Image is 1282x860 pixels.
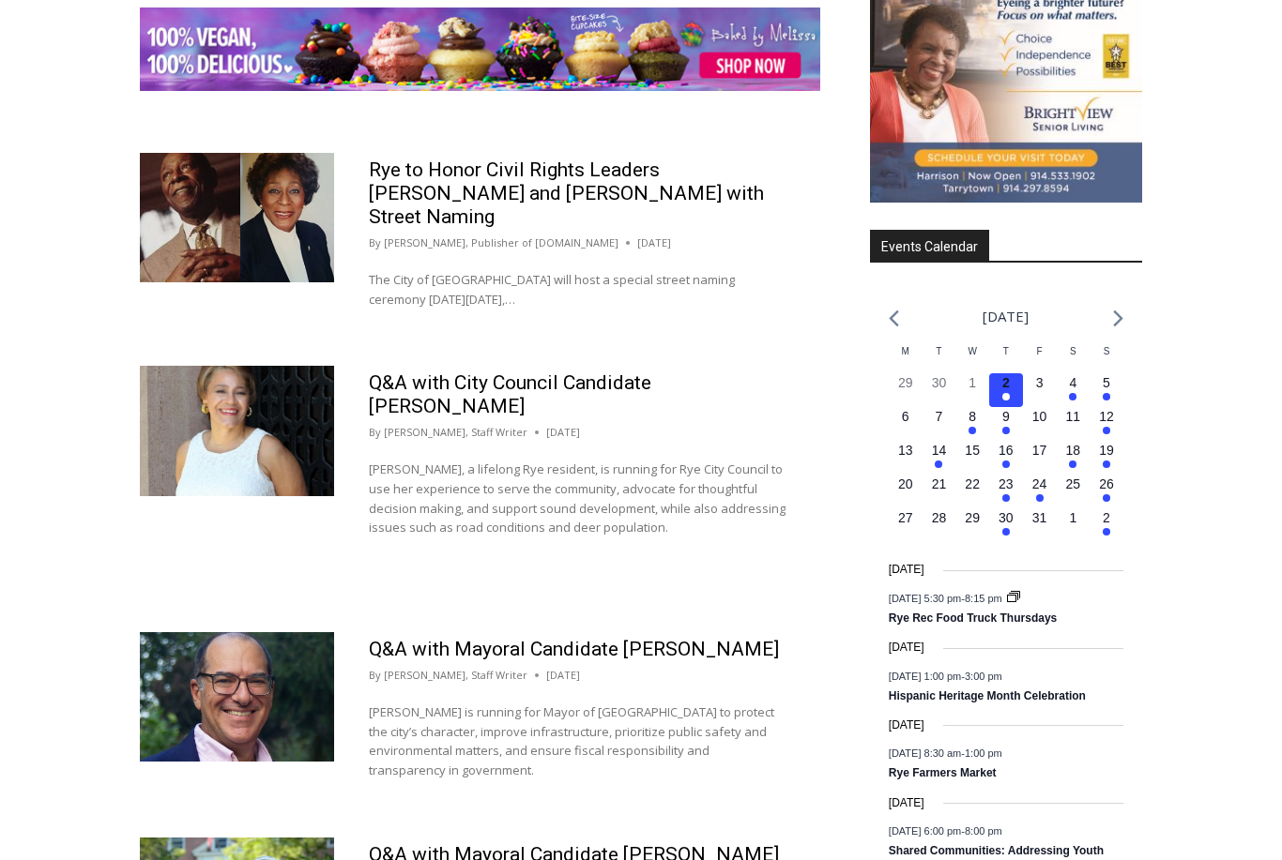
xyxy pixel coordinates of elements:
[369,667,381,684] span: By
[369,424,381,441] span: By
[965,510,980,525] time: 29
[546,424,580,441] time: [DATE]
[637,234,671,251] time: [DATE]
[1056,344,1090,373] div: Saturday
[889,689,1086,704] a: Hispanic Heritage Month Celebration
[1032,510,1047,525] time: 31
[1099,476,1114,491] time: 26
[140,632,334,762] img: (PHOTO: Mayoral candidate Josh Nathan. Contributed.)
[955,441,989,475] button: 15
[889,592,1005,603] time: -
[889,407,923,441] button: 6
[898,476,913,491] time: 20
[1103,510,1110,525] time: 2
[369,234,381,251] span: By
[451,182,909,234] a: Intern @ [DOMAIN_NAME]
[889,717,924,734] time: [DATE]
[889,309,899,327] a: Previous month
[889,561,924,579] time: [DATE]
[870,230,989,262] h2: Events Calendar
[384,235,618,249] a: [PERSON_NAME], Publisher of [DOMAIN_NAME]
[889,825,1002,837] time: -
[1069,375,1076,390] time: 4
[1069,510,1076,525] time: 1
[1032,443,1047,458] time: 17
[889,747,1002,759] time: -
[898,510,913,525] time: 27
[1090,475,1123,508] button: 26 Has events
[923,441,956,475] button: 14 Has events
[369,638,779,660] a: Q&A with Mayoral Candidate [PERSON_NAME]
[219,158,227,177] div: 6
[1023,508,1057,542] button: 31
[889,441,923,475] button: 13
[196,158,205,177] div: 1
[369,371,651,417] a: Q&A with City Council Candidate [PERSON_NAME]
[1032,476,1047,491] time: 24
[965,476,980,491] time: 22
[1023,407,1057,441] button: 10
[1069,460,1076,468] em: Has events
[923,344,956,373] div: Tuesday
[1002,427,1010,434] em: Has events
[935,460,942,468] em: Has events
[932,375,947,390] time: 30
[999,443,1014,458] time: 16
[1103,427,1110,434] em: Has events
[889,670,1002,681] time: -
[1103,393,1110,400] em: Has events
[1056,373,1090,407] button: 4 Has events
[989,508,1023,542] button: 30 Has events
[1056,441,1090,475] button: 18 Has events
[1104,346,1110,356] span: S
[965,670,1002,681] span: 3:00 pm
[1090,407,1123,441] button: 12 Has events
[999,476,1014,491] time: 23
[955,475,989,508] button: 22
[989,373,1023,407] button: 2 Has events
[546,667,580,684] time: [DATE]
[1066,476,1081,491] time: 25
[1066,443,1081,458] time: 18
[936,409,943,424] time: 7
[955,373,989,407] button: 1
[1002,460,1010,468] em: Has events
[1099,443,1114,458] time: 19
[889,766,997,781] a: Rye Farmers Market
[932,510,947,525] time: 28
[1,187,271,234] a: [PERSON_NAME] Read Sanctuary Fall Fest: [DATE]
[1056,508,1090,542] button: 1
[965,825,1002,837] span: 8:00 pm
[923,508,956,542] button: 28
[1070,346,1076,356] span: S
[889,794,924,812] time: [DATE]
[1002,393,1010,400] em: Has events
[965,747,1002,759] span: 1:00 pm
[889,373,923,407] button: 29
[969,409,976,424] time: 8
[140,8,820,92] img: Baked by Melissa
[1002,528,1010,536] em: Has events
[889,508,923,542] button: 27
[384,425,527,439] a: [PERSON_NAME], Staff Writer
[1023,344,1057,373] div: Friday
[1036,375,1044,390] time: 3
[889,825,961,837] span: [DATE] 6:00 pm
[955,344,989,373] div: Wednesday
[384,668,527,682] a: [PERSON_NAME], Staff Writer
[1090,344,1123,373] div: Sunday
[209,158,214,177] div: /
[369,158,764,228] a: Rye to Honor Civil Rights Leaders [PERSON_NAME] and [PERSON_NAME] with Street Naming
[999,510,1014,525] time: 30
[1090,441,1123,475] button: 19 Has events
[474,1,887,182] div: "At the 10am stand-up meeting, each intern gets a chance to take [PERSON_NAME] and the other inte...
[889,592,961,603] span: [DATE] 5:30 pm
[1002,375,1010,390] time: 2
[889,611,1057,626] a: Rye Rec Food Truck Thursdays
[1032,409,1047,424] time: 10
[902,346,909,356] span: M
[369,270,786,309] p: The City of [GEOGRAPHIC_DATA] will host a special street naming ceremony [DATE][DATE],…
[140,153,334,282] img: (PHOTO: M. Paul and Orial Anne Redd, civil rights leaders who lived in the Rye Colony apartments ...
